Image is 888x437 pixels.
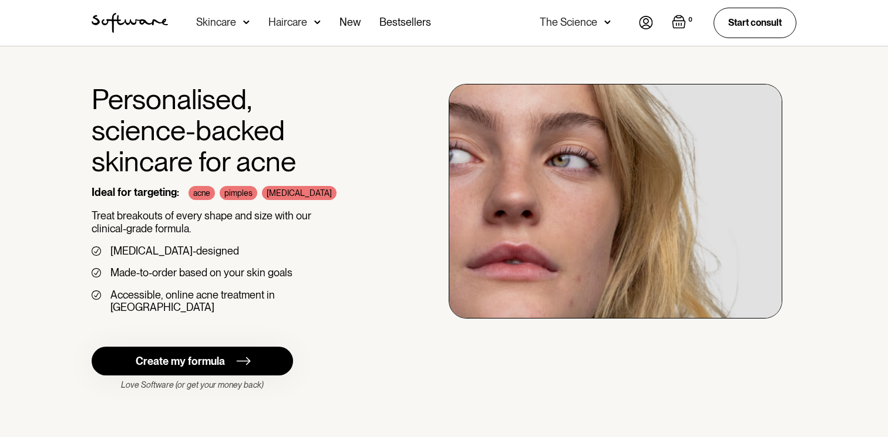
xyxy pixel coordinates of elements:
div: Skincare [196,16,236,28]
img: Software Logo [92,13,168,33]
a: Create my formula [92,347,293,375]
div: [MEDICAL_DATA]-designed [110,245,239,258]
a: Start consult [714,8,796,38]
div: acne [189,186,215,200]
div: 0 [686,15,695,25]
p: Treat breakouts of every shape and size with our clinical-grade formula. [92,209,380,235]
a: Open empty cart [672,15,695,31]
div: The Science [540,16,597,28]
a: home [92,13,168,33]
div: Love Software (or get your money back) [92,380,293,390]
div: pimples [220,186,257,200]
img: arrow down [243,16,250,28]
h1: Personalised, science-backed skincare for acne [92,84,380,177]
div: Accessible, online acne treatment in [GEOGRAPHIC_DATA] [110,289,380,314]
img: arrow down [604,16,611,28]
div: [MEDICAL_DATA] [262,186,337,200]
img: arrow down [314,16,321,28]
div: Ideal for targeting: [92,186,179,200]
div: Haircare [268,16,307,28]
div: Made-to-order based on your skin goals [110,266,292,279]
div: Create my formula [136,355,225,368]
